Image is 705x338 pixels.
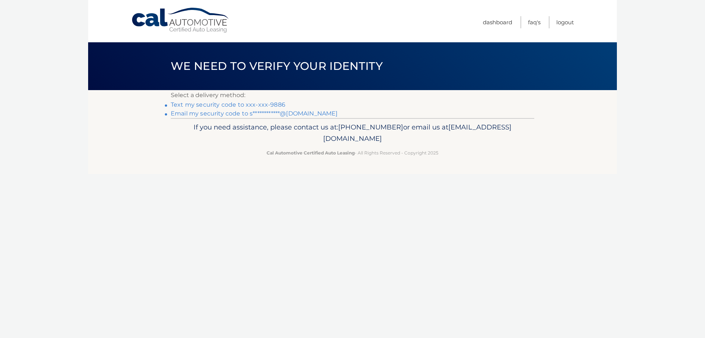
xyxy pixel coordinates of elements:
a: Logout [556,16,574,28]
a: FAQ's [528,16,540,28]
span: We need to verify your identity [171,59,383,73]
strong: Cal Automotive Certified Auto Leasing [267,150,355,156]
span: [PHONE_NUMBER] [338,123,403,131]
p: - All Rights Reserved - Copyright 2025 [176,149,529,157]
a: Cal Automotive [131,7,230,33]
a: Dashboard [483,16,512,28]
p: Select a delivery method: [171,90,534,100]
p: If you need assistance, please contact us at: or email us at [176,121,529,145]
a: Text my security code to xxx-xxx-9886 [171,101,285,108]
